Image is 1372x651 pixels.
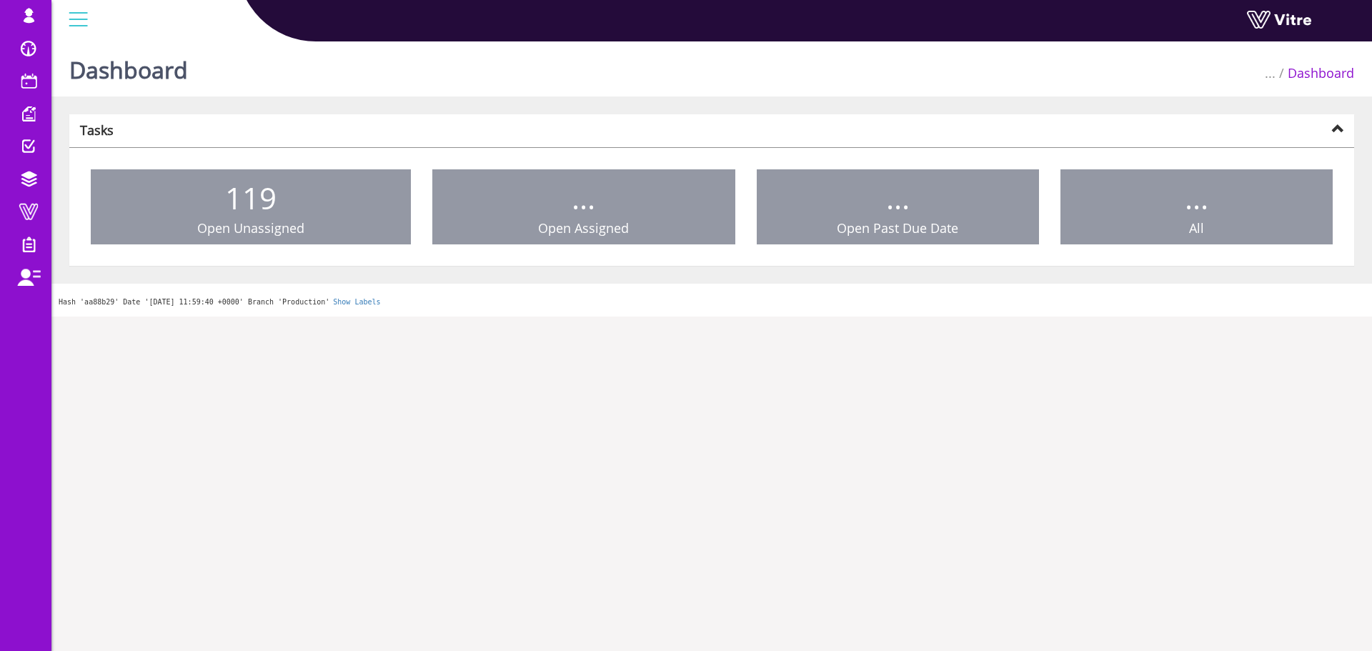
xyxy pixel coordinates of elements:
[757,169,1039,245] a: ... Open Past Due Date
[1060,169,1333,245] a: ... All
[1185,177,1208,218] span: ...
[91,169,411,245] a: 119 Open Unassigned
[837,219,958,237] span: Open Past Due Date
[80,121,114,139] strong: Tasks
[1276,64,1354,83] li: Dashboard
[1189,219,1204,237] span: All
[538,219,629,237] span: Open Assigned
[59,298,329,306] span: Hash 'aa88b29' Date '[DATE] 11:59:40 +0000' Branch 'Production'
[1265,64,1276,81] span: ...
[69,36,188,96] h1: Dashboard
[886,177,910,218] span: ...
[333,298,380,306] a: Show Labels
[572,177,595,218] span: ...
[197,219,304,237] span: Open Unassigned
[432,169,736,245] a: ... Open Assigned
[225,177,277,218] span: 119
